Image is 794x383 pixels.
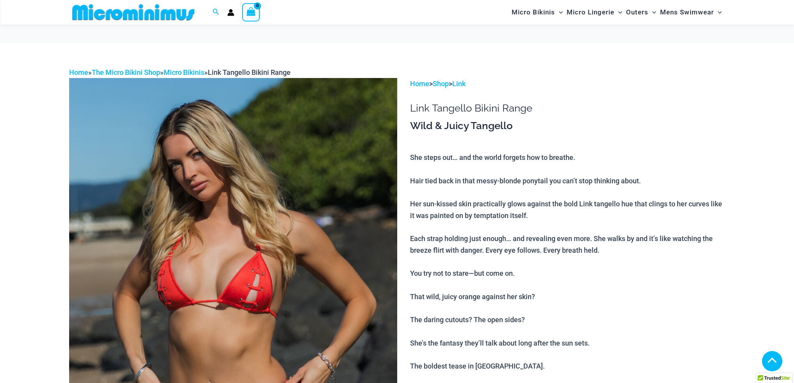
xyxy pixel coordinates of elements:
[433,80,449,88] a: Shop
[658,2,724,22] a: Mens SwimwearMenu ToggleMenu Toggle
[227,9,234,16] a: Account icon link
[648,2,656,22] span: Menu Toggle
[714,2,722,22] span: Menu Toggle
[69,4,198,21] img: MM SHOP LOGO FLAT
[242,3,260,21] a: View Shopping Cart, empty
[410,119,725,133] h3: Wild & Juicy Tangello
[410,78,725,90] p: > >
[452,80,466,88] a: Link
[208,68,291,76] span: Link Tangello Bikini Range
[410,80,429,88] a: Home
[92,68,160,76] a: The Micro Bikini Shop
[660,2,714,22] span: Mens Swimwear
[512,2,555,22] span: Micro Bikinis
[626,2,648,22] span: Outers
[567,2,614,22] span: Micro Lingerie
[509,1,725,23] nav: Site Navigation
[555,2,563,22] span: Menu Toggle
[212,7,219,17] a: Search icon link
[510,2,565,22] a: Micro BikinisMenu ToggleMenu Toggle
[614,2,622,22] span: Menu Toggle
[410,102,725,114] h1: Link Tangello Bikini Range
[69,68,88,76] a: Home
[69,68,291,76] span: » » »
[565,2,624,22] a: Micro LingerieMenu ToggleMenu Toggle
[164,68,204,76] a: Micro Bikinis
[624,2,658,22] a: OutersMenu ToggleMenu Toggle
